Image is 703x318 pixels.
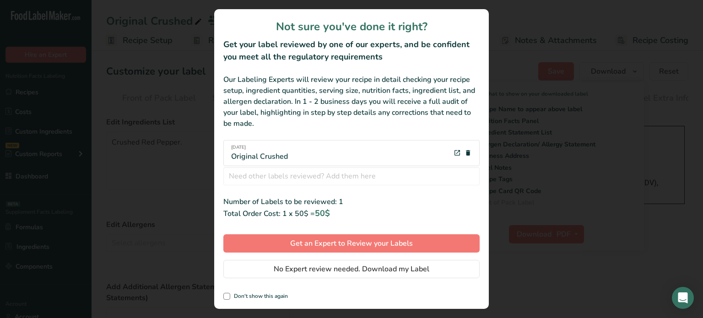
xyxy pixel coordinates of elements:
[230,293,288,300] span: Don't show this again
[231,144,288,151] span: [DATE]
[672,287,694,309] div: Open Intercom Messenger
[223,74,480,129] div: Our Labeling Experts will review your recipe in detail checking your recipe setup, ingredient qua...
[223,38,480,63] h2: Get your label reviewed by one of our experts, and be confident you meet all the regulatory requi...
[223,18,480,35] h1: Not sure you've done it right?
[223,167,480,185] input: Need other labels reviewed? Add them here
[223,234,480,253] button: Get an Expert to Review your Labels
[223,196,480,207] div: Number of Labels to be reviewed: 1
[231,144,288,162] div: Original Crushed
[223,260,480,278] button: No Expert review needed. Download my Label
[290,238,413,249] span: Get an Expert to Review your Labels
[315,208,330,219] span: 50$
[274,264,429,275] span: No Expert review needed. Download my Label
[223,207,480,220] div: Total Order Cost: 1 x 50$ =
